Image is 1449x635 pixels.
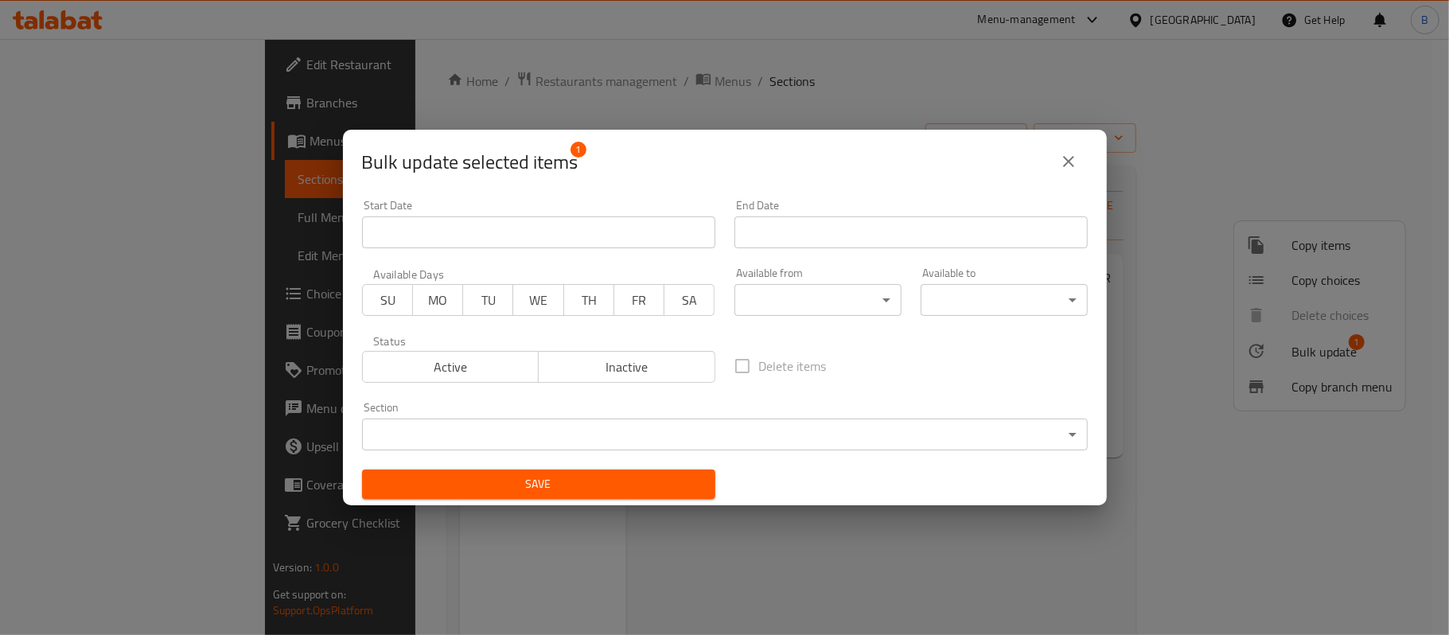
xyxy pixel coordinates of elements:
[369,289,407,312] span: SU
[545,356,709,379] span: Inactive
[520,289,557,312] span: WE
[563,284,614,316] button: TH
[362,284,413,316] button: SU
[512,284,563,316] button: WE
[469,289,507,312] span: TU
[412,284,463,316] button: MO
[759,356,827,376] span: Delete items
[571,142,586,158] span: 1
[375,474,703,494] span: Save
[734,284,902,316] div: ​
[362,351,539,383] button: Active
[538,351,715,383] button: Inactive
[671,289,708,312] span: SA
[1050,142,1088,181] button: close
[419,289,457,312] span: MO
[621,289,658,312] span: FR
[664,284,715,316] button: SA
[369,356,533,379] span: Active
[362,469,715,499] button: Save
[362,419,1088,450] div: ​
[613,284,664,316] button: FR
[921,284,1088,316] div: ​
[362,150,578,175] span: Selected items count
[462,284,513,316] button: TU
[571,289,608,312] span: TH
